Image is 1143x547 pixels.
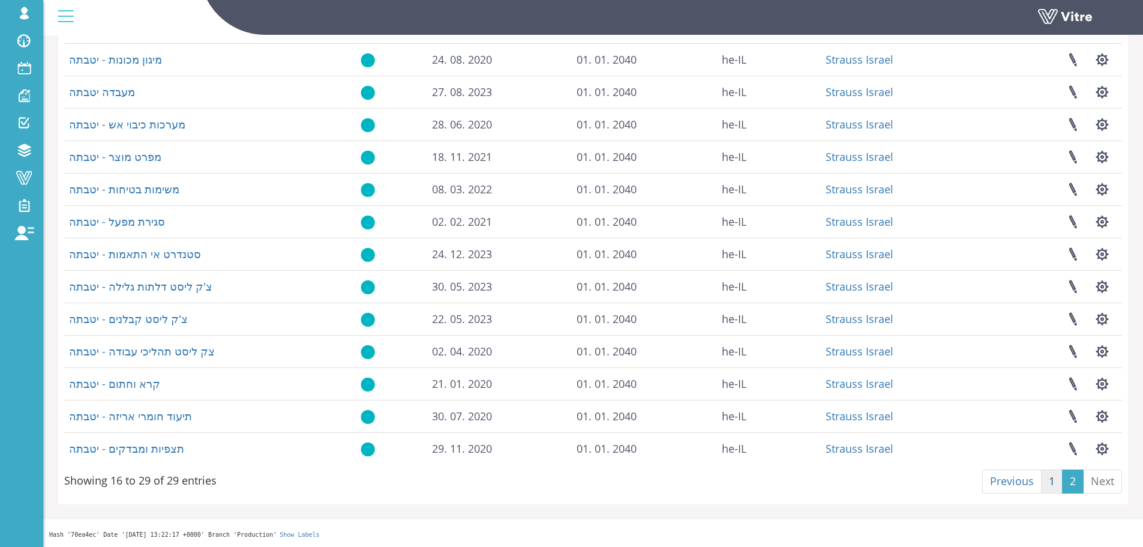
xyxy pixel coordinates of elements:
[826,376,893,391] a: Strauss Israel
[361,183,375,198] img: yes
[427,270,572,303] td: 30. 05. 2023
[1062,470,1084,494] a: 2
[361,53,375,68] img: yes
[982,470,1042,494] a: Previous
[826,182,893,196] a: Strauss Israel
[572,367,717,400] td: 01. 01. 2040
[69,214,165,229] a: סגירת מפעל - יטבתה
[427,400,572,432] td: 30. 07. 2020
[427,432,572,465] td: 29. 11. 2020
[572,270,717,303] td: 01. 01. 2040
[717,141,821,173] td: he-IL
[361,215,375,230] img: yes
[361,377,375,392] img: yes
[427,76,572,108] td: 27. 08. 2023
[361,345,375,360] img: yes
[427,335,572,367] td: 02. 04. 2020
[717,303,821,335] td: he-IL
[361,442,375,457] img: yes
[361,312,375,327] img: yes
[427,205,572,238] td: 02. 02. 2021
[572,238,717,270] td: 01. 01. 2040
[361,247,375,262] img: yes
[427,238,572,270] td: 24. 12. 2023
[717,238,821,270] td: he-IL
[427,43,572,76] td: 24. 08. 2020
[1041,470,1063,494] a: 1
[572,432,717,465] td: 01. 01. 2040
[69,312,188,326] a: צ'ק ליסט קבלנים - יטבתה
[361,85,375,100] img: yes
[717,400,821,432] td: he-IL
[826,117,893,131] a: Strauss Israel
[572,141,717,173] td: 01. 01. 2040
[69,344,215,358] a: צק ליסט תהליכי עבודה - יטבתה
[427,173,572,205] td: 08. 03. 2022
[572,205,717,238] td: 01. 01. 2040
[572,335,717,367] td: 01. 01. 2040
[826,150,893,164] a: Strauss Israel
[280,531,319,538] a: Show Labels
[572,76,717,108] td: 01. 01. 2040
[717,432,821,465] td: he-IL
[427,108,572,141] td: 28. 06. 2020
[826,214,893,229] a: Strauss Israel
[572,173,717,205] td: 01. 01. 2040
[427,141,572,173] td: 18. 11. 2021
[361,118,375,133] img: yes
[717,108,821,141] td: he-IL
[717,335,821,367] td: he-IL
[826,409,893,423] a: Strauss Israel
[717,270,821,303] td: he-IL
[826,344,893,358] a: Strauss Israel
[69,150,161,164] a: מפרט מוצר - יטבתה
[69,279,212,294] a: צ'ק ליסט דלתות גלילה - יטבתה
[69,182,179,196] a: משימות בטיחות - יטבתה
[361,409,375,425] img: yes
[717,173,821,205] td: he-IL
[717,367,821,400] td: he-IL
[69,52,162,67] a: מיגון מכונות - יטבתה
[826,312,893,326] a: Strauss Israel
[826,247,893,261] a: Strauss Israel
[69,409,192,423] a: תיעוד חומרי אריזה - יטבתה
[361,280,375,295] img: yes
[69,117,185,131] a: מערכות כיבוי אש - יטבתה
[49,531,277,538] span: Hash '70ea4ec' Date '[DATE] 13:22:17 +0000' Branch 'Production'
[427,367,572,400] td: 21. 01. 2020
[572,400,717,432] td: 01. 01. 2040
[717,76,821,108] td: he-IL
[826,52,893,67] a: Strauss Israel
[572,108,717,141] td: 01. 01. 2040
[69,247,201,261] a: סטנדרט אי התאמות - יטבתה
[717,205,821,238] td: he-IL
[572,303,717,335] td: 01. 01. 2040
[427,303,572,335] td: 22. 05. 2023
[69,441,184,456] a: תצפיות ומבדקים - יטבתה
[717,43,821,76] td: he-IL
[1083,470,1122,494] a: Next
[69,85,135,99] a: מעבדה יטבתה
[826,441,893,456] a: Strauss Israel
[64,468,217,489] div: Showing 16 to 29 of 29 entries
[69,376,160,391] a: קרא וחתום - יטבתה
[572,43,717,76] td: 01. 01. 2040
[826,279,893,294] a: Strauss Israel
[361,150,375,165] img: yes
[826,85,893,99] a: Strauss Israel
